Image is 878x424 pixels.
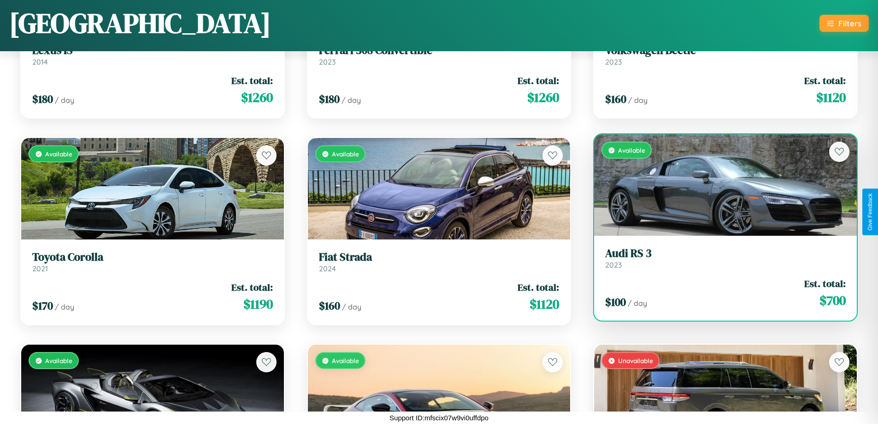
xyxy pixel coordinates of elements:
a: Ferrari 308 Convertible2023 [319,44,560,66]
span: 2023 [605,57,622,66]
a: Lexus IS2014 [32,44,273,66]
span: 2021 [32,264,48,273]
span: Est. total: [518,74,559,87]
span: Available [45,150,72,158]
span: Est. total: [804,74,846,87]
span: / day [55,96,74,105]
h1: [GEOGRAPHIC_DATA] [9,4,271,42]
span: Est. total: [518,281,559,294]
span: Unavailable [618,357,653,364]
h3: Fiat Strada [319,251,560,264]
span: / day [342,96,361,105]
span: / day [342,302,361,311]
p: Support ID: mfscix07w9vi0uffdpo [389,412,489,424]
span: Est. total: [231,281,273,294]
button: Filters [819,15,869,32]
span: $ 100 [605,294,626,310]
span: $ 170 [32,298,53,313]
span: $ 160 [319,298,340,313]
span: Est. total: [804,277,846,290]
h3: Toyota Corolla [32,251,273,264]
a: Audi RS 32023 [605,247,846,269]
span: / day [628,96,648,105]
span: $ 1190 [243,295,273,313]
span: 2023 [605,260,622,269]
span: 2014 [32,57,48,66]
span: $ 180 [319,91,340,107]
div: Give Feedback [867,193,873,231]
span: Est. total: [231,74,273,87]
span: $ 700 [819,291,846,310]
span: 2024 [319,264,336,273]
span: Available [618,146,645,154]
h3: Audi RS 3 [605,247,846,260]
a: Toyota Corolla2021 [32,251,273,273]
span: / day [628,299,647,308]
span: 2023 [319,57,336,66]
span: $ 1260 [527,88,559,107]
span: / day [55,302,74,311]
span: $ 160 [605,91,626,107]
span: $ 1260 [241,88,273,107]
a: Fiat Strada2024 [319,251,560,273]
a: Volkswagen Beetle2023 [605,44,846,66]
span: Available [332,357,359,364]
span: Available [332,150,359,158]
span: $ 1120 [816,88,846,107]
span: Available [45,357,72,364]
div: Filters [838,18,861,28]
span: $ 1120 [530,295,559,313]
span: $ 180 [32,91,53,107]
